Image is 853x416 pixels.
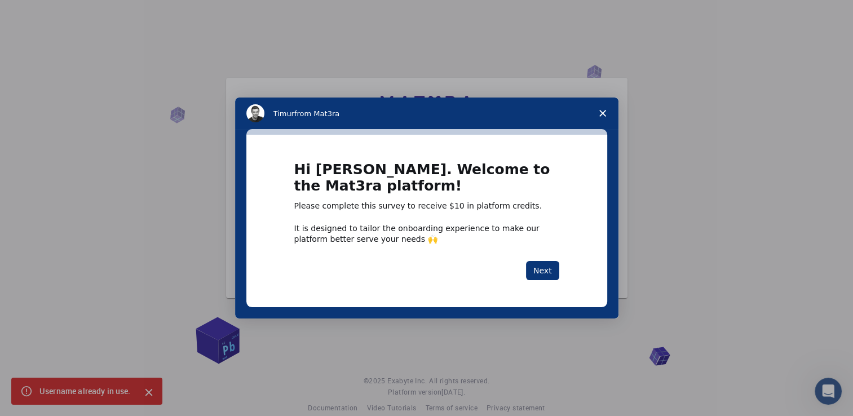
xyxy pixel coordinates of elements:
span: Close survey [587,98,618,129]
h1: Hi [PERSON_NAME]. Welcome to the Mat3ra platform! [294,162,559,201]
span: from Mat3ra [294,109,339,118]
div: Please complete this survey to receive $10 in platform credits. [294,201,559,212]
img: Profile image for Timur [246,104,264,122]
span: Support [23,8,63,18]
div: It is designed to tailor the onboarding experience to make our platform better serve your needs 🙌 [294,223,559,244]
span: Timur [273,109,294,118]
button: Next [526,261,559,280]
